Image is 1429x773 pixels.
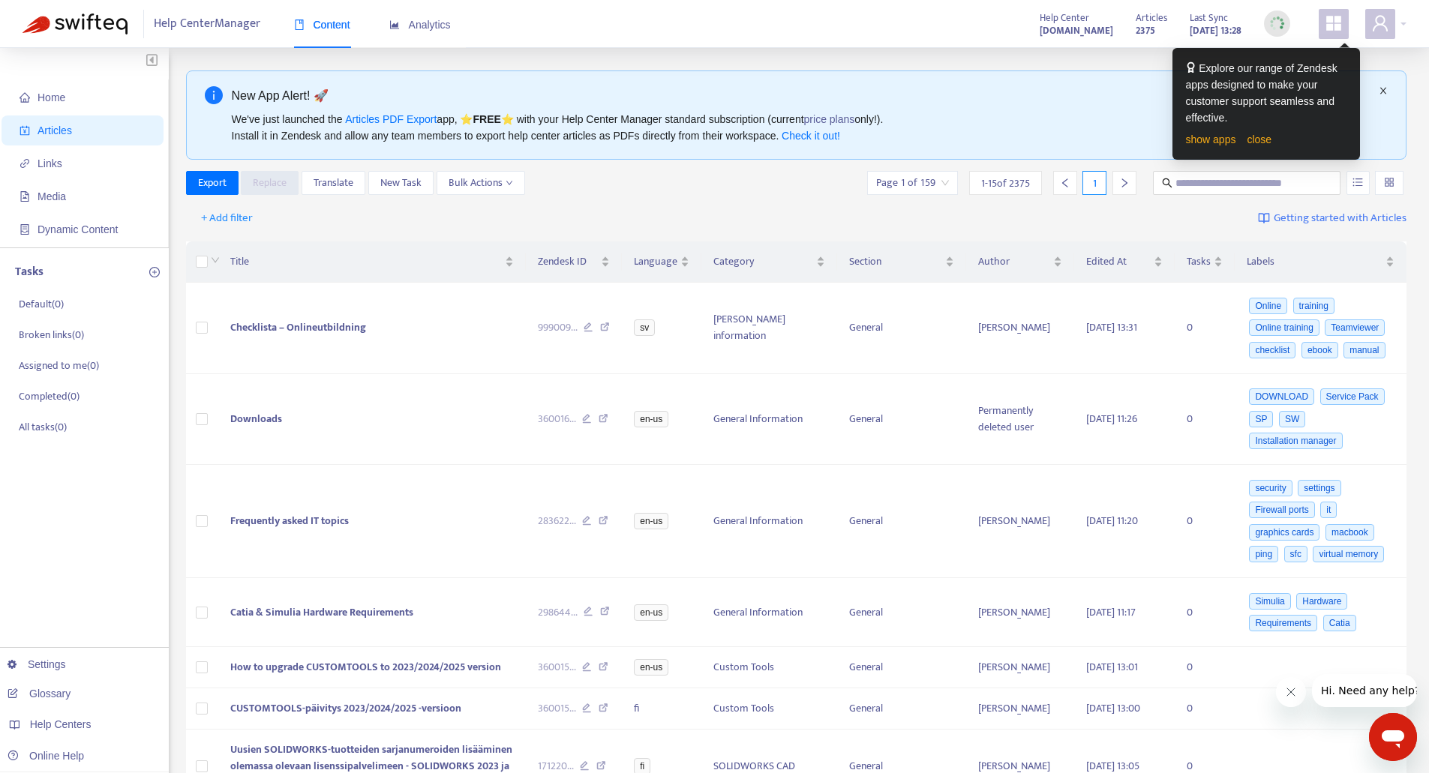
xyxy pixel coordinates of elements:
iframe: Close message [1276,677,1306,707]
span: 1 - 15 of 2375 [981,175,1030,191]
span: 283622 ... [538,513,576,529]
span: SW [1279,411,1305,427]
span: appstore [1325,14,1343,32]
span: ebook [1301,342,1338,358]
a: [DOMAIN_NAME] [1040,22,1113,39]
span: Title [230,253,501,270]
a: Articles PDF Export [345,113,437,125]
span: Articles [38,124,72,136]
span: area-chart [389,19,400,30]
span: Hi. Need any help? [9,10,108,22]
th: Author [966,241,1074,283]
span: account-book [20,125,30,136]
p: Assigned to me ( 0 ) [19,358,99,373]
span: en-us [634,513,668,529]
span: Downloads [230,410,282,427]
span: Online training [1249,319,1319,336]
th: Section [837,241,966,283]
span: Home [38,91,65,103]
span: manual [1343,342,1385,358]
span: Language [634,253,677,270]
div: New App Alert! 🚀 [232,86,1373,105]
p: Default ( 0 ) [19,296,64,312]
td: 0 [1175,688,1235,730]
iframe: Message from company [1312,674,1417,707]
span: Getting started with Articles [1274,210,1406,227]
a: Settings [8,658,66,670]
div: 1 [1082,171,1106,195]
span: [DATE] 11:20 [1086,512,1138,529]
span: Simulia [1249,593,1290,610]
span: left [1060,178,1070,188]
td: General [837,374,966,466]
div: Explore our range of Zendesk apps designed to make your customer support seamless and effective. [1186,60,1346,126]
td: General [837,647,966,688]
th: Tasks [1175,241,1235,283]
span: right [1119,178,1130,188]
span: book [294,19,305,30]
span: Edited At [1086,253,1150,270]
span: en-us [634,659,668,676]
span: settings [1298,480,1340,496]
td: General Information [701,374,837,466]
img: image-link [1258,212,1270,224]
span: down [211,256,220,265]
span: [DATE] 11:17 [1086,604,1136,621]
span: Catia [1323,615,1356,631]
td: [PERSON_NAME] [966,688,1074,730]
span: 298644 ... [538,604,578,621]
span: Online [1249,298,1287,314]
td: General Information [701,578,837,647]
span: DOWNLOAD [1249,388,1314,405]
span: Help Centers [30,718,92,730]
span: it [1320,502,1337,518]
img: Swifteq [23,13,128,34]
a: Online Help [8,750,84,762]
span: home [20,92,30,103]
span: Translate [314,175,353,191]
div: We've just launched the app, ⭐ ⭐️ with your Help Center Manager standard subscription (current on... [232,111,1373,144]
button: Translate [302,171,365,195]
img: sync_loading.0b5143dde30e3a21642e.gif [1268,14,1286,33]
span: Checklista – Onlineutbildning [230,319,366,336]
span: 360015 ... [538,700,576,717]
a: close [1247,133,1271,145]
button: + Add filter [190,206,264,230]
span: security [1249,480,1292,496]
span: Export [198,175,227,191]
span: SP [1249,411,1273,427]
button: unordered-list [1346,171,1370,195]
span: Frequently asked IT topics [230,512,349,529]
th: Edited At [1074,241,1174,283]
td: Permanently deleted user [966,374,1074,466]
span: Help Center [1040,10,1089,26]
td: 0 [1175,283,1235,374]
a: Check it out! [782,130,840,142]
span: info-circle [205,86,223,104]
a: Getting started with Articles [1258,206,1406,230]
td: 0 [1175,647,1235,688]
td: 0 [1175,578,1235,647]
span: Media [38,190,66,202]
span: CUSTOMTOOLS-päivitys 2023/2024/2025 -versioon [230,700,461,717]
span: 360015 ... [538,659,576,676]
td: [PERSON_NAME] [966,647,1074,688]
span: down [506,179,513,187]
span: Section [849,253,942,270]
span: [DATE] 13:00 [1086,700,1140,717]
span: virtual memory [1313,546,1384,562]
a: show apps [1186,133,1236,145]
span: Firewall ports [1249,502,1314,518]
span: Author [978,253,1050,270]
td: Custom Tools [701,647,837,688]
span: file-image [20,191,30,202]
span: 360016 ... [538,411,576,427]
span: Bulk Actions [449,175,513,191]
span: [DATE] 13:31 [1086,319,1137,336]
span: close [1379,86,1388,95]
span: 999009 ... [538,319,578,336]
th: Zendesk ID [526,241,623,283]
span: en-us [634,411,668,427]
p: Tasks [15,263,44,281]
td: fi [622,688,701,730]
